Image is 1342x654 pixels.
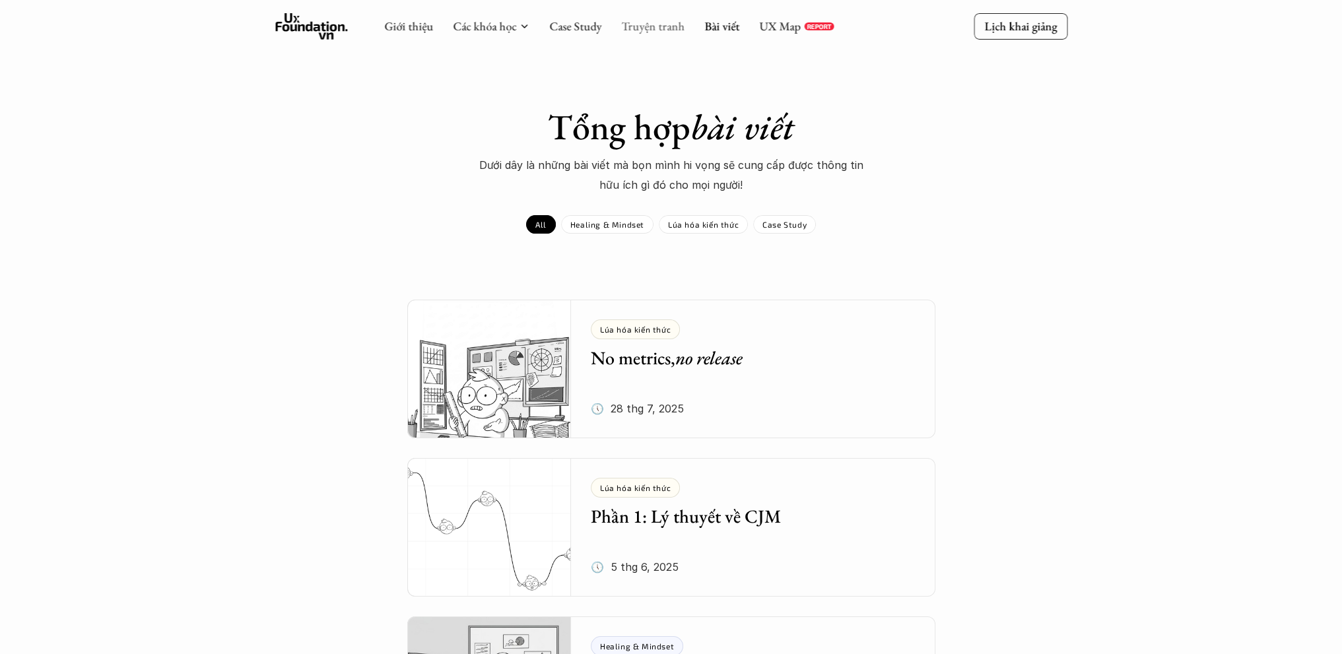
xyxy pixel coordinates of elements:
a: Các khóa học [453,18,516,34]
a: Lịch khai giảng [974,13,1067,39]
em: no release [675,346,743,370]
p: 🕔 5 thg 6, 2025 [591,557,679,577]
a: Truyện tranh [621,18,685,34]
p: Lúa hóa kiến thức [668,220,739,229]
p: Dưới dây là những bài viết mà bọn mình hi vọng sẽ cung cấp được thông tin hữu ích gì đó cho mọi n... [473,155,869,195]
a: Bài viết [704,18,739,34]
p: Lịch khai giảng [984,18,1057,34]
a: Lúa hóa kiến thức [659,215,748,234]
p: All [535,220,547,229]
a: Lúa hóa kiến thứcNo metrics,no release🕔 28 thg 7, 2025 [407,300,935,438]
a: Lúa hóa kiến thứcPhần 1: Lý thuyết về CJM🕔 5 thg 6, 2025 [407,458,935,597]
a: REPORT [804,22,834,30]
p: Healing & Mindset [570,220,644,229]
p: Healing & Mindset [600,641,674,651]
a: Case Study [549,18,601,34]
h5: Phần 1: Lý thuyết về CJM [591,504,896,528]
p: Lúa hóa kiến thức [600,483,671,492]
p: 🕔 28 thg 7, 2025 [591,399,684,418]
h1: Tổng hợp [440,106,902,148]
a: Giới thiệu [384,18,433,34]
h5: No metrics, [591,346,896,370]
em: bài viết [690,104,794,150]
p: REPORT [807,22,831,30]
p: Case Study [762,220,807,229]
p: Lúa hóa kiến thức [600,325,671,334]
a: UX Map [759,18,801,34]
a: Healing & Mindset [561,215,654,234]
a: Case Study [753,215,816,234]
